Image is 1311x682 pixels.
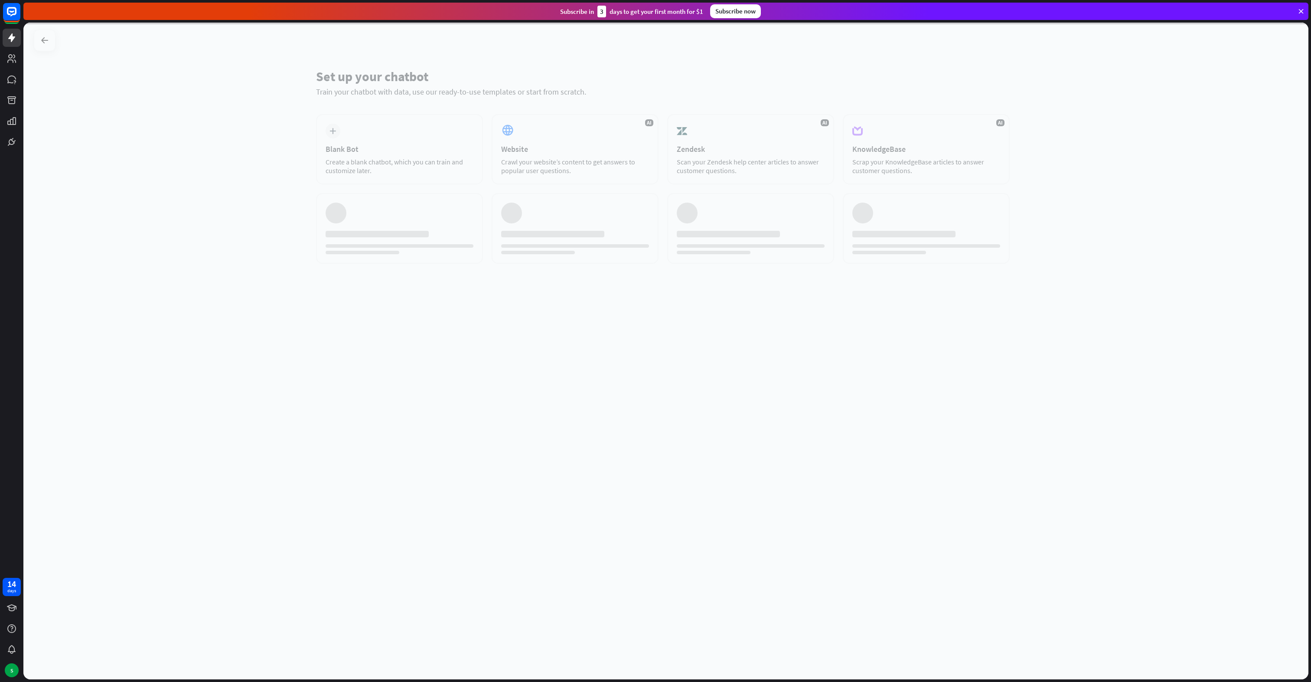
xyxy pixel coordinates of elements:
div: Subscribe in days to get your first month for $1 [560,6,703,17]
div: days [7,588,16,594]
div: S [5,663,19,677]
div: 3 [597,6,606,17]
div: 14 [7,580,16,588]
div: Subscribe now [710,4,761,18]
a: 14 days [3,578,21,596]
